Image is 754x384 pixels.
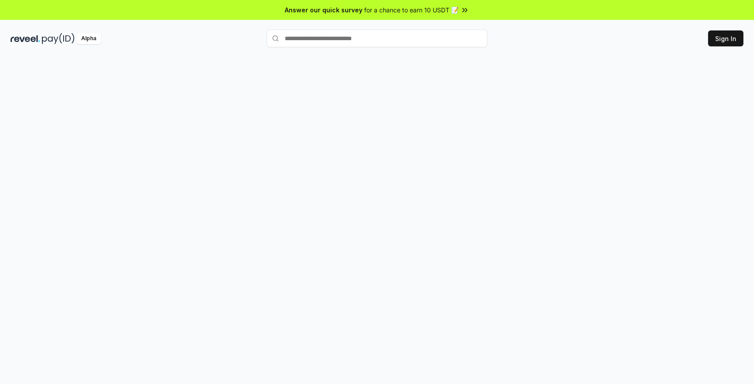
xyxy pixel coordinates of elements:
[364,5,459,15] span: for a chance to earn 10 USDT 📝
[285,5,362,15] span: Answer our quick survey
[76,33,101,44] div: Alpha
[708,30,743,46] button: Sign In
[11,33,40,44] img: reveel_dark
[42,33,75,44] img: pay_id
